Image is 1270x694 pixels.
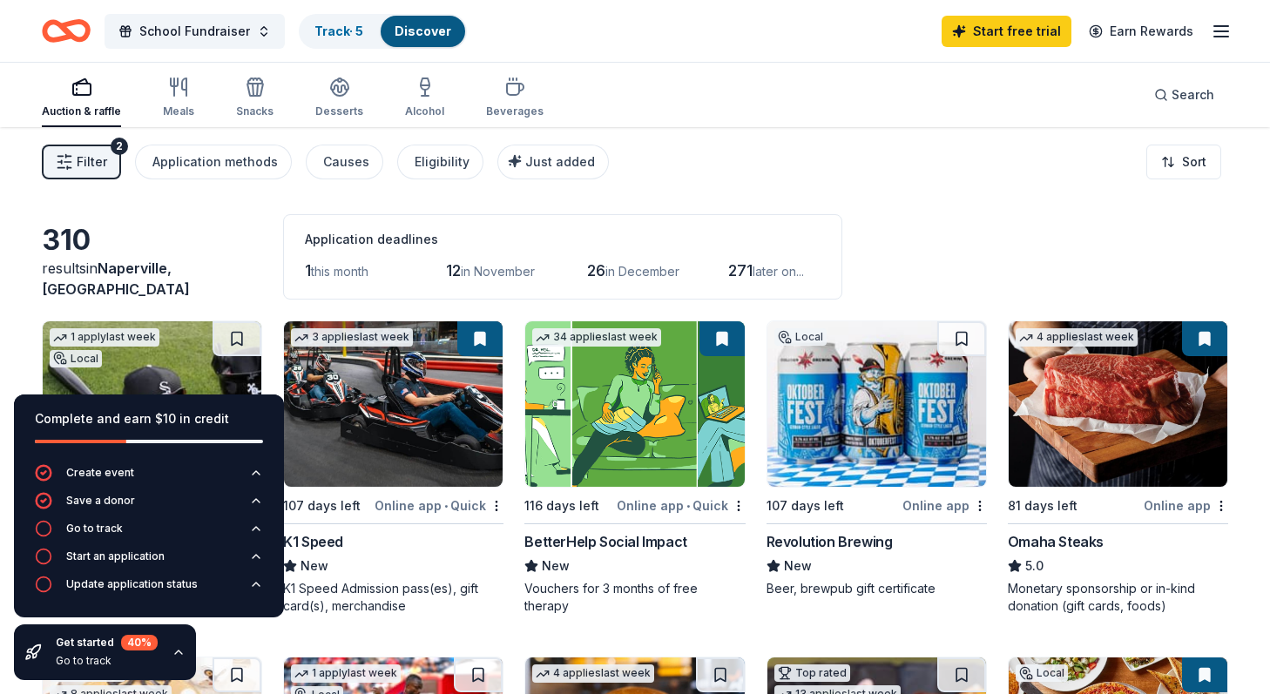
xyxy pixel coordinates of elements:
div: 34 applies last week [532,328,661,347]
div: 40 % [121,635,158,650]
a: Earn Rewards [1078,16,1204,47]
img: Image for Omaha Steaks [1009,321,1227,487]
a: Image for BetterHelp Social Impact34 applieslast week116 days leftOnline app•QuickBetterHelp Soci... [524,320,745,615]
button: Desserts [315,70,363,127]
span: Just added [525,154,595,169]
span: 26 [587,261,605,280]
div: Meals [163,104,194,118]
div: Eligibility [415,152,469,172]
div: 107 days left [767,495,844,516]
a: Image for K1 Speed3 applieslast week107 days leftOnline app•QuickK1 SpeedNewK1 Speed Admission pa... [283,320,503,615]
button: Auction & raffle [42,70,121,127]
div: 4 applies last week [1016,328,1138,347]
div: K1 Speed [283,531,343,552]
a: Image for Omaha Steaks 4 applieslast week81 days leftOnline appOmaha Steaks5.0Monetary sponsorshi... [1008,320,1228,615]
button: Start an application [35,548,263,576]
div: 81 days left [1008,495,1077,516]
div: Go to track [56,654,158,668]
span: Search [1172,84,1214,105]
div: 3 applies last week [291,328,413,347]
button: Search [1140,77,1228,112]
div: Local [1016,664,1068,682]
span: in December [605,264,679,279]
span: • [444,499,448,513]
div: Start an application [66,549,165,563]
button: Save a donor [35,492,263,520]
div: Desserts [315,104,363,118]
span: in November [461,264,535,279]
div: K1 Speed Admission pass(es), gift card(s), merchandise [283,580,503,615]
div: Get started [56,635,158,650]
div: 116 days left [524,495,599,516]
span: School Fundraiser [139,21,250,42]
img: Image for BetterHelp Social Impact [525,321,744,487]
button: Create event [35,464,263,492]
a: Start free trial [942,16,1071,47]
img: Image for Revolution Brewing [767,321,986,487]
a: Discover [395,24,451,38]
button: Filter2 [42,145,121,179]
div: 2 [111,138,128,155]
span: New [542,556,570,576]
div: 1 apply last week [291,664,401,683]
div: Online app [1144,495,1228,516]
div: Revolution Brewing [767,531,893,552]
div: Update application status [66,577,198,591]
div: Application methods [152,152,278,172]
div: 310 [42,223,262,258]
a: Track· 5 [314,24,363,38]
div: BetterHelp Social Impact [524,531,686,552]
span: Filter [77,152,107,172]
div: Local [774,328,827,346]
div: Local [50,350,102,367]
button: Eligibility [397,145,483,179]
span: 5.0 [1025,556,1044,576]
div: Save a donor [66,494,135,508]
a: Home [42,10,91,51]
div: Top rated [774,664,850,682]
div: Create event [66,466,134,480]
span: this month [311,264,368,279]
button: Beverages [486,70,544,127]
button: Sort [1146,145,1221,179]
button: School Fundraiser [105,14,285,49]
div: Online app Quick [617,495,746,516]
span: New [784,556,812,576]
div: Vouchers for 3 months of free therapy [524,580,745,615]
button: Application methods [135,145,292,179]
div: Online app Quick [375,495,503,516]
span: 1 [305,261,311,280]
button: Alcohol [405,70,444,127]
div: Alcohol [405,104,444,118]
div: Application deadlines [305,229,821,250]
button: Meals [163,70,194,127]
button: Snacks [236,70,274,127]
span: Sort [1182,152,1206,172]
div: Beer, brewpub gift certificate [767,580,987,597]
div: Beverages [486,104,544,118]
span: • [686,499,690,513]
div: Go to track [66,522,123,536]
span: 12 [446,261,461,280]
div: 1 apply last week [50,328,159,347]
div: Complete and earn $10 in credit [35,408,263,429]
a: Image for Chicago White Sox1 applylast weekLocal109 days leftOnline appChicago White SoxNewMemora... [42,320,262,597]
span: Naperville, [GEOGRAPHIC_DATA] [42,259,190,298]
a: Image for Revolution BrewingLocal107 days leftOnline appRevolution BrewingNewBeer, brewpub gift c... [767,320,987,597]
div: Omaha Steaks [1008,531,1104,552]
span: New [301,556,328,576]
img: Image for K1 Speed [284,321,503,487]
div: results [42,258,262,300]
div: Monetary sponsorship or in-kind donation (gift cards, foods) [1008,580,1228,615]
span: in [42,259,190,298]
div: 4 applies last week [532,664,654,683]
span: 271 [728,261,753,280]
div: Causes [323,152,369,172]
div: Online app [902,495,987,516]
div: Snacks [236,104,274,118]
span: later on... [753,264,804,279]
button: Track· 5Discover [299,14,467,49]
button: Just added [497,145,609,179]
div: Auction & raffle [42,104,121,118]
button: Go to track [35,520,263,548]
